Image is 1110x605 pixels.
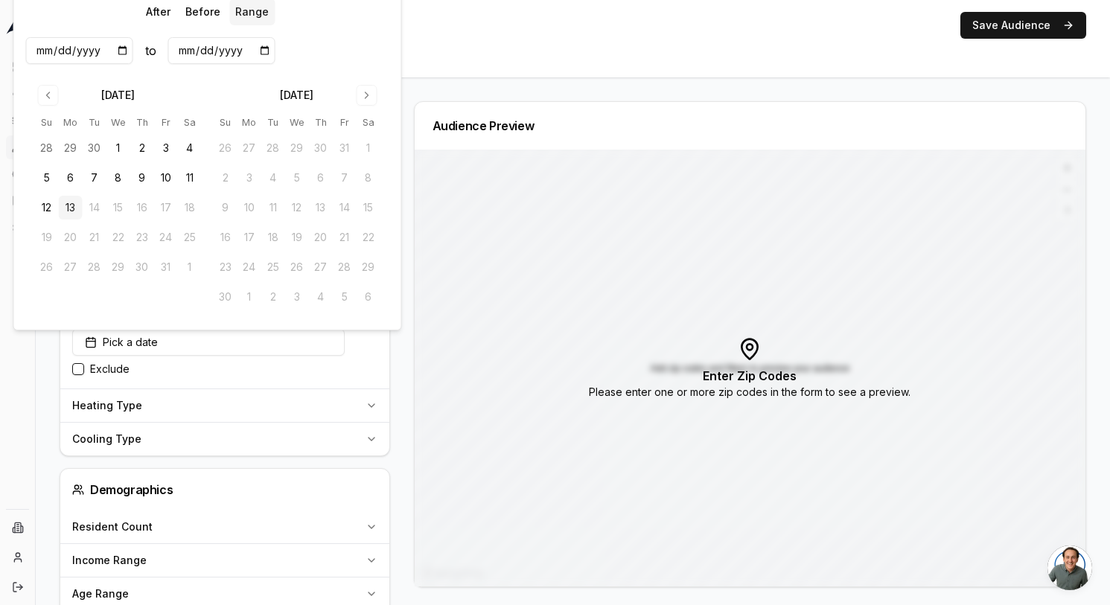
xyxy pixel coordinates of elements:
span: Heating Type [72,398,142,413]
span: Pick a date [85,335,158,350]
div: [DATE] [101,88,135,103]
div: Audience Preview [433,120,535,132]
button: 9 [130,166,154,190]
span: Income Range [72,553,147,568]
th: Friday [333,115,357,130]
div: Demographics [72,481,377,499]
th: Tuesday [83,115,106,130]
button: 10 [154,166,178,190]
span: Cooling Type [72,432,141,446]
button: 6 [59,166,83,190]
button: 29 [59,136,83,160]
div: [DATE] [280,88,313,103]
th: Friday [154,115,178,130]
span: to [145,42,156,60]
th: Thursday [130,115,154,130]
button: Go to previous month [38,85,59,106]
button: Pick a date [72,329,345,356]
th: Thursday [309,115,333,130]
button: Save Audience [960,12,1086,39]
th: Saturday [178,115,202,130]
button: 7 [83,166,106,190]
th: Saturday [357,115,380,130]
th: Wednesday [285,115,309,130]
button: 11 [178,166,202,190]
button: Heating Type [60,389,389,422]
button: 12 [35,196,59,220]
th: Sunday [35,115,59,130]
button: Go to next month [357,85,377,106]
div: Last HVAC Permit Date [60,323,389,388]
button: 8 [106,166,130,190]
button: Income Range [60,544,389,577]
label: Exclude [90,362,130,377]
span: Age Range [72,586,129,601]
th: Monday [237,115,261,130]
p: Enter Zip Codes [703,367,797,385]
button: Cooling Type [60,423,389,455]
button: Resident Count [60,510,389,543]
button: 30 [83,136,106,160]
span: Resident Count [72,519,153,534]
th: Wednesday [106,115,130,130]
button: 5 [35,166,59,190]
th: Sunday [214,115,237,130]
button: 28 [35,136,59,160]
th: Tuesday [261,115,285,130]
button: 2 [130,136,154,160]
th: Monday [59,115,83,130]
button: Log out [6,575,30,599]
button: 13 [59,196,83,220]
button: 1 [106,136,130,160]
button: 3 [154,136,178,160]
div: Open chat [1047,545,1092,590]
p: Please enter one or more zip codes in the form to see a preview. [589,385,910,400]
button: 4 [178,136,202,160]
